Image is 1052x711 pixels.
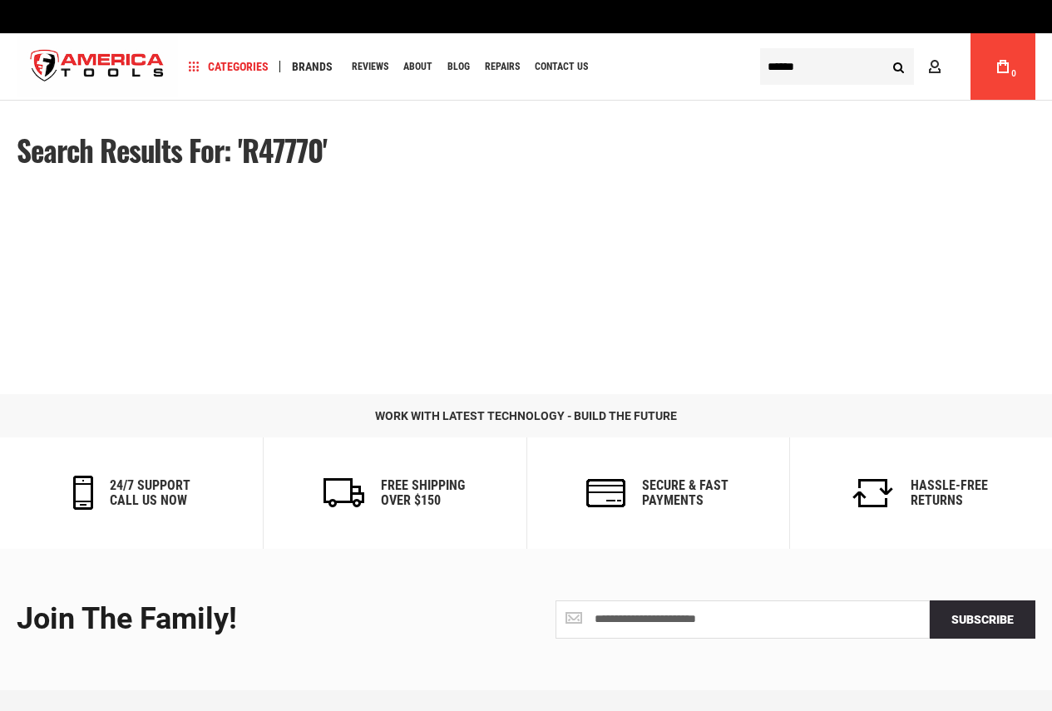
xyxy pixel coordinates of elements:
[642,478,728,507] h6: secure & fast payments
[181,56,276,78] a: Categories
[447,62,470,72] span: Blog
[911,478,988,507] h6: Hassle-Free Returns
[930,600,1035,639] button: Subscribe
[440,56,477,78] a: Blog
[535,62,588,72] span: Contact Us
[17,603,514,636] div: Join the Family!
[951,613,1014,626] span: Subscribe
[527,56,595,78] a: Contact Us
[381,478,465,507] h6: Free Shipping Over $150
[485,62,520,72] span: Repairs
[882,51,914,82] button: Search
[17,128,327,171] span: Search results for: 'R47770'
[284,56,340,78] a: Brands
[344,56,396,78] a: Reviews
[477,56,527,78] a: Repairs
[292,61,333,72] span: Brands
[17,36,178,98] a: store logo
[396,56,440,78] a: About
[987,33,1019,100] a: 0
[110,478,190,507] h6: 24/7 support call us now
[352,62,388,72] span: Reviews
[403,62,432,72] span: About
[17,36,178,98] img: America Tools
[189,61,269,72] span: Categories
[1011,69,1016,78] span: 0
